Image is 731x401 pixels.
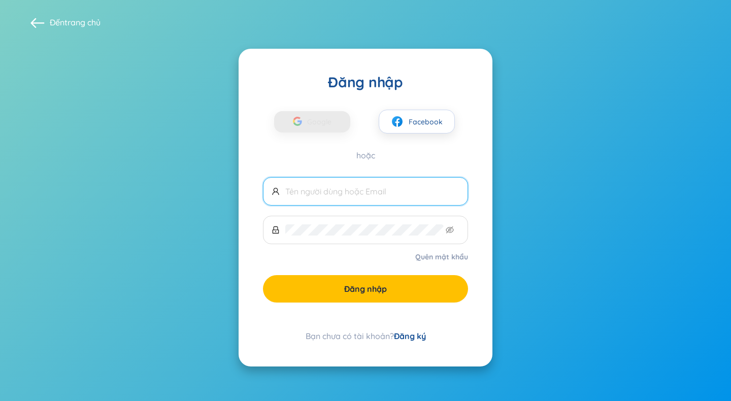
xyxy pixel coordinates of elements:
span: khóa [272,226,280,234]
a: Quên mật khẩu [415,252,468,262]
font: Quên mật khẩu [415,252,468,261]
a: trang chủ [64,17,101,27]
font: Bạn chưa có tài khoản? [306,331,394,341]
button: facebookFacebook [379,110,455,133]
font: Đến [50,17,64,27]
input: Tên người dùng hoặc Email [285,186,459,197]
span: mắt không nhìn thấy được [446,226,454,234]
font: hoặc [356,150,375,160]
font: Đăng nhập [328,73,403,91]
span: người dùng [272,187,280,195]
button: Đăng nhập [263,275,468,303]
a: Đăng ký [394,331,426,341]
font: Google [307,117,331,126]
button: Google [274,111,350,132]
img: facebook [391,115,404,128]
font: Facebook [409,117,443,126]
font: Đăng nhập [344,284,387,294]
